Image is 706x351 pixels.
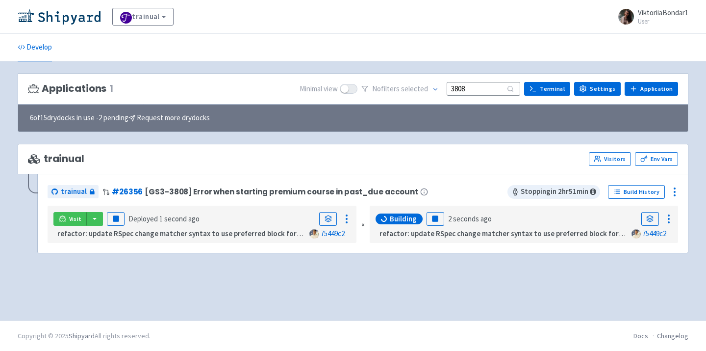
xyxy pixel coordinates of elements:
[379,229,632,238] strong: refactor: update RSpec change matcher syntax to use preferred block format
[18,9,101,25] img: Shipyard logo
[61,186,87,197] span: trainual
[57,229,310,238] strong: refactor: update RSpec change matcher syntax to use preferred block format
[69,331,95,340] a: Shipyard
[53,212,87,226] a: Visit
[28,83,113,94] h3: Applications
[589,152,631,166] a: Visitors
[18,331,151,341] div: Copyright © 2025 All rights reserved.
[390,214,417,224] span: Building
[48,185,99,198] a: trainual
[159,214,200,223] time: 1 second ago
[107,212,125,226] button: Pause
[524,82,570,96] a: Terminal
[507,185,600,199] span: Stopping in 2 hr 51 min
[321,229,345,238] a: 75449c2
[612,9,688,25] a: ViktoriiaBondar1 User
[112,187,143,197] a: #26356
[145,188,418,196] span: [GS3-3808] Error when starting premium course in past_due account
[300,83,338,95] span: Minimal view
[112,8,174,26] a: trainual
[427,212,444,226] button: Pause
[372,83,428,95] span: No filter s
[109,83,113,94] span: 1
[28,153,84,164] span: trainual
[447,82,520,95] input: Search...
[642,229,666,238] a: 75449c2
[608,185,665,199] a: Build History
[30,112,210,124] span: 6 of 15 drydocks in use - 2 pending
[635,152,678,166] a: Env Vars
[18,34,52,61] a: Develop
[128,214,200,223] span: Deployed
[361,206,365,243] div: «
[638,8,688,17] span: ViktoriiaBondar1
[574,82,621,96] a: Settings
[69,215,82,223] span: Visit
[448,214,492,223] time: 2 seconds ago
[625,82,678,96] a: Application
[137,113,210,122] u: Request more drydocks
[633,331,648,340] a: Docs
[657,331,688,340] a: Changelog
[638,18,688,25] small: User
[401,84,428,93] span: selected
